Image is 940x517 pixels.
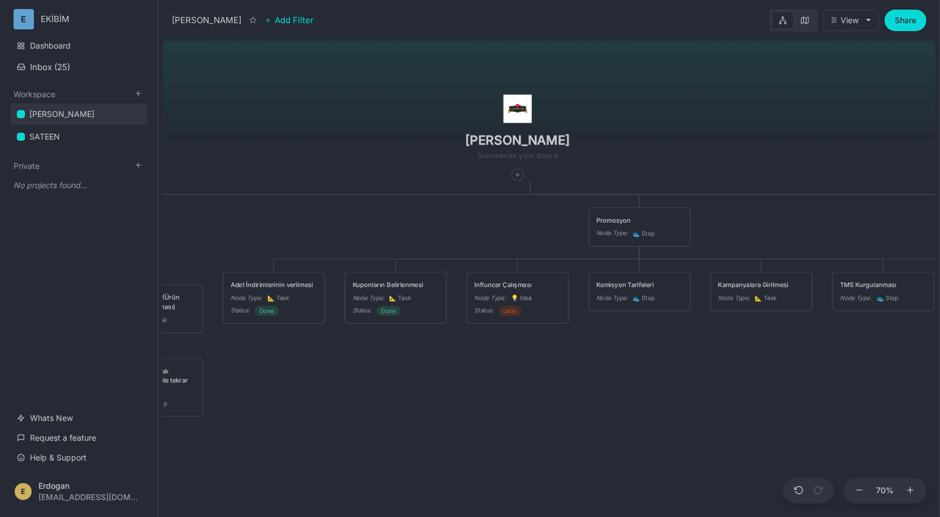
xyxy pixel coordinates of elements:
button: Inbox (25) [10,57,148,77]
div: [EMAIL_ADDRESS][DOMAIN_NAME] [38,493,138,501]
div: Komisyon TarifeleriNode Type:👟Step [588,272,691,312]
div: Node Type : [718,293,750,303]
div: Kampanyalara Girilmesi [718,280,805,289]
div: Node Type : [596,229,628,238]
div: Erdogan [38,481,138,490]
i: 💡 [511,294,520,302]
span: Task [267,293,289,303]
button: EErdogan[EMAIL_ADDRESS][DOMAIN_NAME] [10,475,148,508]
span: Idea [511,293,532,303]
span: Later [503,306,517,316]
div: [PERSON_NAME] [172,14,241,27]
div: Status : [231,306,250,315]
a: Request a feature [10,427,148,449]
a: Help & Support [10,447,148,468]
span: Step [145,399,167,409]
a: SATEEN [10,126,148,147]
div: Node Type : [353,293,384,303]
div: icon [426,69,609,181]
div: Private [10,172,148,199]
div: Status : [353,306,372,315]
span: Task [145,315,167,325]
div: Adet İndirimlerinin verilmesiNode Type:📐TaskStatus:Done [222,272,325,324]
button: View [824,10,879,31]
div: Node Type : [231,293,262,303]
div: Influncer Çalışması [474,280,561,289]
div: No projects found... [10,175,148,195]
span: Add Filter [271,14,314,27]
span: Done [381,306,396,316]
span: Step [633,229,655,238]
div: PromosyonNode Type:👟Step [588,207,691,247]
div: TMS KurgulanmasıNode Type:👟Step [832,272,935,312]
span: Task [389,293,411,303]
i: 👟 [633,294,642,302]
button: Share [885,10,926,31]
img: icon [504,95,532,123]
div: Kuponların BelirlenmesiNode Type:📐TaskStatus:Done [344,272,447,324]
div: Promosyon [596,215,683,225]
i: 📐 [755,294,764,302]
div: yorumda kullanıclak [PERSON_NAME] ile tekrar konus [109,366,195,394]
span: Task [755,293,777,303]
div: Node Type : [840,293,872,303]
button: Add Filter [265,14,314,27]
div: View [841,16,859,25]
div: Node Type : [596,293,628,303]
i: 📐 [267,294,276,302]
div: Status : [474,306,493,315]
div: [PERSON_NAME] [29,107,94,121]
a: Dashboard [10,35,148,57]
a: Whats New [10,407,148,429]
div: [PERSON_NAME] (Ürün Yorumlarının alınması) [109,292,195,311]
div: Kampanyalara GirilmesiNode Type:📐Task [710,272,813,312]
div: Komisyon Tarifeleri [596,280,683,289]
button: 70% [872,478,899,504]
div: TMS Kurgulanması [840,280,926,289]
div: Kuponların Belirlenmesi [353,280,439,289]
div: Node Type : [474,293,506,303]
div: [PERSON_NAME] [10,103,148,125]
a: [PERSON_NAME] [10,103,148,125]
span: Step [877,293,899,303]
span: Done [259,306,274,316]
div: E [14,9,34,29]
div: E [15,483,32,500]
button: Workspace [14,89,55,99]
i: 👟 [633,230,642,237]
div: SATEEN [29,130,60,144]
button: Private [14,161,40,171]
button: EEKİBİM [14,9,144,29]
div: [PERSON_NAME] (Ürün Yorumlarının alınması)Task [101,284,203,334]
div: Influncer ÇalışmasıNode Type:💡IdeaStatus:Later [466,272,569,324]
div: yorumda kullanıclak [PERSON_NAME] ile tekrar konusStep [101,358,203,417]
i: 👟 [877,294,886,302]
div: Workspace [10,100,148,152]
div: EKİBİM [41,14,126,24]
div: Adet İndirimlerinin verilmesi [231,280,317,289]
span: Step [633,293,655,303]
i: 📐 [389,294,398,302]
